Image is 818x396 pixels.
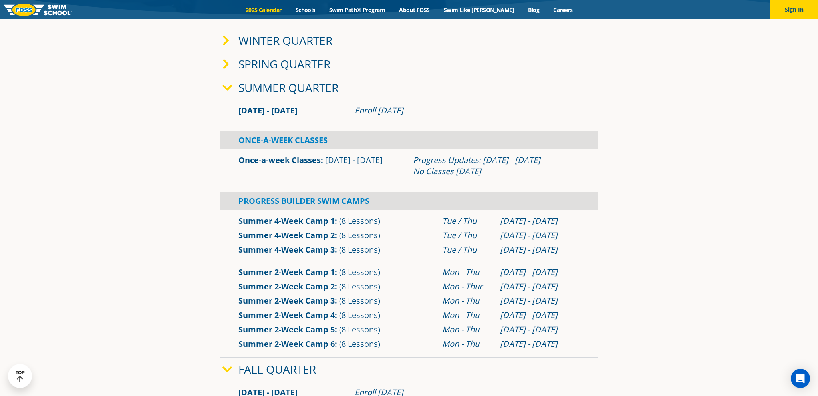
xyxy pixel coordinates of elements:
[238,267,335,277] a: Summer 2-Week Camp 1
[220,131,598,149] div: Once-A-Week Classes
[238,33,332,48] a: Winter Quarter
[238,215,335,226] a: Summer 4-Week Camp 1
[500,295,580,306] div: [DATE] - [DATE]
[339,230,380,241] span: (8 Lessons)
[238,155,321,165] a: Once-a-week Classes
[442,295,492,306] div: Mon - Thu
[442,310,492,321] div: Mon - Thu
[4,4,72,16] img: FOSS Swim School Logo
[238,105,298,116] span: [DATE] - [DATE]
[339,215,380,226] span: (8 Lessons)
[339,281,380,292] span: (8 Lessons)
[500,267,580,278] div: [DATE] - [DATE]
[339,338,380,349] span: (8 Lessons)
[339,324,380,335] span: (8 Lessons)
[442,230,492,241] div: Tue / Thu
[238,80,338,95] a: Summer Quarter
[238,6,288,14] a: 2025 Calendar
[238,244,335,255] a: Summer 4-Week Camp 3
[500,281,580,292] div: [DATE] - [DATE]
[413,155,580,177] div: Progress Updates: [DATE] - [DATE] No Classes [DATE]
[442,338,492,350] div: Mon - Thu
[238,295,335,306] a: Summer 2-Week Camp 3
[220,192,598,210] div: Progress Builder Swim Camps
[437,6,521,14] a: Swim Like [PERSON_NAME]
[500,230,580,241] div: [DATE] - [DATE]
[500,244,580,255] div: [DATE] - [DATE]
[238,324,335,335] a: Summer 2-Week Camp 5
[500,215,580,227] div: [DATE] - [DATE]
[392,6,437,14] a: About FOSS
[442,281,492,292] div: Mon - Thur
[238,362,316,377] a: Fall Quarter
[339,244,380,255] span: (8 Lessons)
[238,338,335,349] a: Summer 2-Week Camp 6
[238,281,335,292] a: Summer 2-Week Camp 2
[442,324,492,335] div: Mon - Thu
[442,267,492,278] div: Mon - Thu
[442,244,492,255] div: Tue / Thu
[325,155,383,165] span: [DATE] - [DATE]
[500,324,580,335] div: [DATE] - [DATE]
[16,370,25,382] div: TOP
[339,267,380,277] span: (8 Lessons)
[355,105,580,116] div: Enroll [DATE]
[442,215,492,227] div: Tue / Thu
[238,56,330,72] a: Spring Quarter
[546,6,580,14] a: Careers
[500,310,580,321] div: [DATE] - [DATE]
[288,6,322,14] a: Schools
[339,310,380,320] span: (8 Lessons)
[521,6,546,14] a: Blog
[322,6,392,14] a: Swim Path® Program
[238,230,335,241] a: Summer 4-Week Camp 2
[791,369,810,388] div: Open Intercom Messenger
[500,338,580,350] div: [DATE] - [DATE]
[339,295,380,306] span: (8 Lessons)
[238,310,335,320] a: Summer 2-Week Camp 4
